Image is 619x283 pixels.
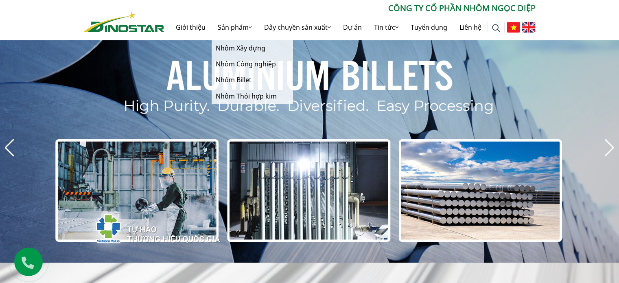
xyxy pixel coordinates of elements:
[368,14,405,40] a: Tin tức
[212,72,293,88] a: Nhôm Billet
[507,22,520,33] img: Tiếng Việt
[212,14,258,40] a: Sản phẩm
[212,56,293,72] a: Nhôm Công nghiệp
[405,14,453,40] a: Tuyển dụng
[522,22,536,33] img: English
[212,40,293,56] a: Nhôm Xây dựng
[170,14,212,40] a: Giới thiệu
[84,12,164,32] img: Nhôm Dinostar
[164,2,536,14] p: CÔNG TY CỔ PHẦN NHÔM NGỌC DIỆP
[453,14,488,40] a: Liên hệ
[604,139,615,157] div: Next slide
[492,24,500,32] img: search
[4,139,15,157] div: Previous slide
[212,88,293,104] a: Nhôm Thỏi hợp kim
[72,199,221,254] img: thqg
[258,14,337,40] a: Dây chuyền sản xuất
[84,10,164,32] a: Nhôm Dinostar
[337,14,368,40] a: Dự án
